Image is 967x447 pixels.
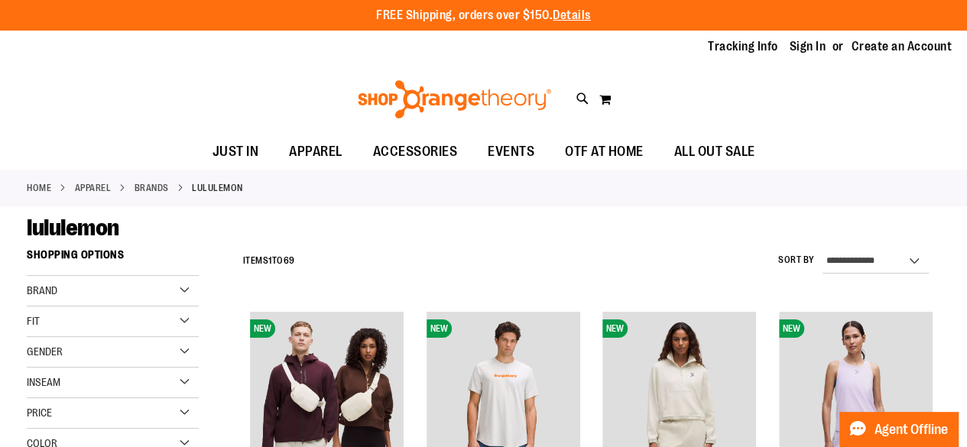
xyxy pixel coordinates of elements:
img: Shop Orangetheory [355,80,553,118]
span: JUST IN [213,134,259,169]
span: 69 [284,255,295,266]
span: 1 [268,255,272,266]
a: Tracking Info [708,38,778,55]
h2: Items to [243,249,295,273]
span: OTF AT HOME [565,134,644,169]
a: APPAREL [75,181,112,195]
strong: Shopping Options [27,241,199,276]
span: NEW [250,319,275,338]
a: Details [553,8,591,22]
span: lululemon [27,215,119,241]
label: Sort By [778,254,815,267]
span: NEW [779,319,804,338]
a: Home [27,181,51,195]
button: Agent Offline [839,412,958,447]
span: Fit [27,315,40,327]
span: Inseam [27,376,60,388]
a: BRANDS [135,181,169,195]
span: Agent Offline [875,423,948,437]
span: ALL OUT SALE [674,134,755,169]
p: FREE Shipping, orders over $150. [376,7,591,24]
span: Gender [27,345,63,358]
span: NEW [602,319,628,338]
a: Create an Account [852,38,952,55]
a: Sign In [790,38,826,55]
span: Brand [27,284,57,296]
span: ACCESSORIES [373,134,458,169]
span: Price [27,407,52,419]
span: EVENTS [488,134,534,169]
strong: lululemon [192,181,243,195]
span: APPAREL [289,134,342,169]
span: NEW [427,319,452,338]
